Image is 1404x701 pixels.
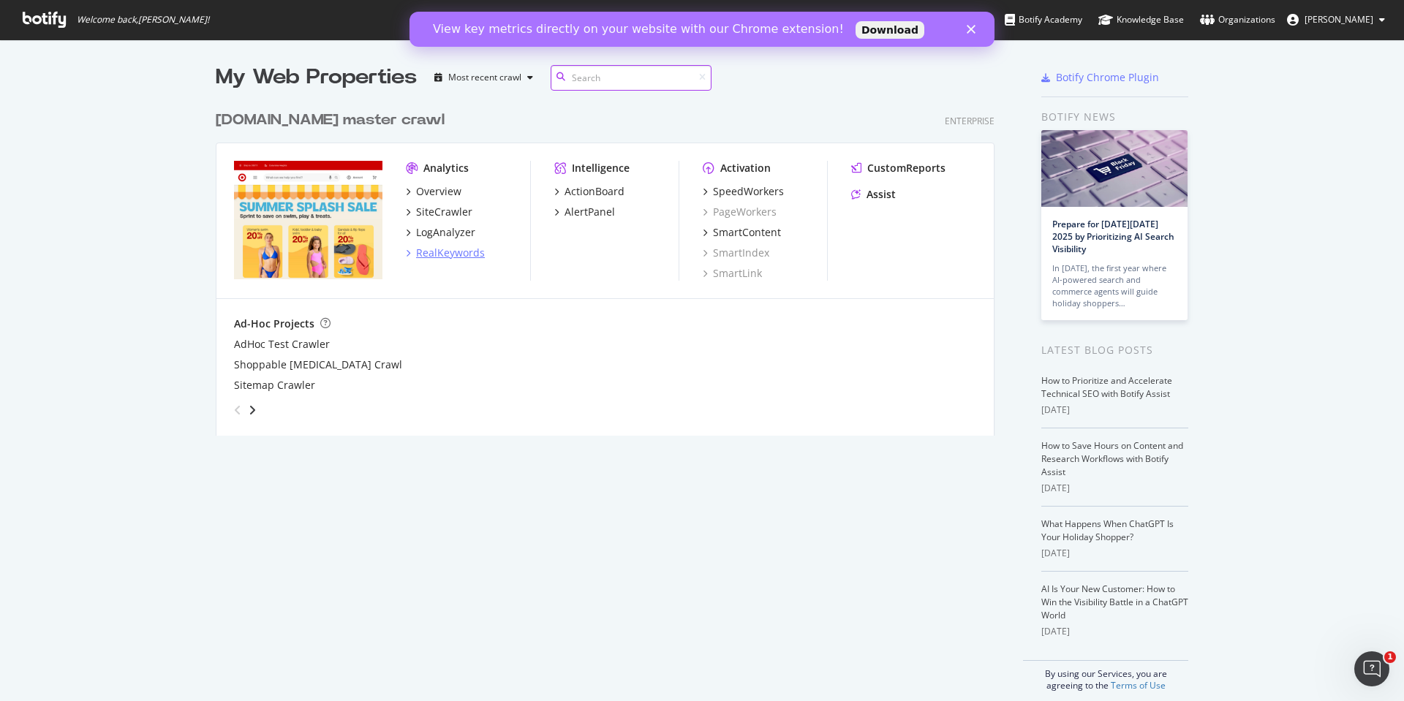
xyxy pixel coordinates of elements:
a: Botify Chrome Plugin [1041,70,1159,85]
a: SmartLink [703,266,762,281]
div: Assist [867,187,896,202]
a: Prepare for [DATE][DATE] 2025 by Prioritizing AI Search Visibility [1052,218,1174,255]
div: SmartContent [713,225,781,240]
a: SiteCrawler [406,205,472,219]
div: Analytics [423,161,469,175]
div: Botify news [1041,109,1188,125]
div: Enterprise [945,115,994,127]
a: Overview [406,184,461,199]
div: Botify Chrome Plugin [1056,70,1159,85]
a: Terms of Use [1111,679,1166,691]
div: Close [557,13,572,22]
a: SmartIndex [703,246,769,260]
div: Most recent crawl [448,73,521,82]
a: Shoppable [MEDICAL_DATA] Crawl [234,357,402,372]
a: How to Save Hours on Content and Research Workflows with Botify Assist [1041,439,1183,478]
div: angle-right [247,403,257,417]
a: LogAnalyzer [406,225,475,240]
div: Activation [720,161,771,175]
a: What Happens When ChatGPT Is Your Holiday Shopper? [1041,518,1174,543]
button: [PERSON_NAME] [1275,8,1397,31]
iframe: Intercom live chat banner [409,12,994,47]
div: [DATE] [1041,482,1188,495]
div: Overview [416,184,461,199]
div: grid [216,92,1006,436]
div: Ad-Hoc Projects [234,317,314,331]
div: AlertPanel [565,205,615,219]
a: AI Is Your New Customer: How to Win the Visibility Battle in a ChatGPT World [1041,583,1188,621]
a: ActionBoard [554,184,624,199]
img: Prepare for Black Friday 2025 by Prioritizing AI Search Visibility [1041,130,1188,207]
a: SmartContent [703,225,781,240]
div: SpeedWorkers [713,184,784,199]
div: Organizations [1200,12,1275,27]
a: SpeedWorkers [703,184,784,199]
a: Sitemap Crawler [234,378,315,393]
div: LogAnalyzer [416,225,475,240]
div: In [DATE], the first year where AI-powered search and commerce agents will guide holiday shoppers… [1052,262,1177,309]
a: CustomReports [851,161,946,175]
a: AlertPanel [554,205,615,219]
div: [DATE] [1041,403,1188,417]
a: Assist [851,187,896,202]
div: Botify Academy [1005,12,1082,27]
div: SiteCrawler [416,205,472,219]
div: Intelligence [572,161,630,175]
div: RealKeywords [416,246,485,260]
div: By using our Services, you are agreeing to the [1023,660,1188,691]
a: How to Prioritize and Accelerate Technical SEO with Botify Assist [1041,374,1172,400]
input: Search [551,65,712,91]
div: Latest Blog Posts [1041,342,1188,358]
div: [DATE] [1041,547,1188,560]
span: John Blumenfeld [1305,13,1373,26]
div: angle-left [228,398,247,422]
a: RealKeywords [406,246,485,260]
div: CustomReports [867,161,946,175]
a: AdHoc Test Crawler [234,337,330,352]
span: 1 [1384,651,1396,663]
span: Welcome back, [PERSON_NAME] ! [77,14,209,26]
iframe: Intercom live chat [1354,651,1389,686]
img: www.target.com [234,161,382,279]
a: PageWorkers [703,205,777,219]
a: [DOMAIN_NAME] master crawl [216,110,450,131]
div: [DATE] [1041,625,1188,638]
div: ActionBoard [565,184,624,199]
div: [DOMAIN_NAME] master crawl [216,110,445,131]
div: Knowledge Base [1098,12,1184,27]
div: My Web Properties [216,63,417,92]
button: Most recent crawl [429,66,539,89]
